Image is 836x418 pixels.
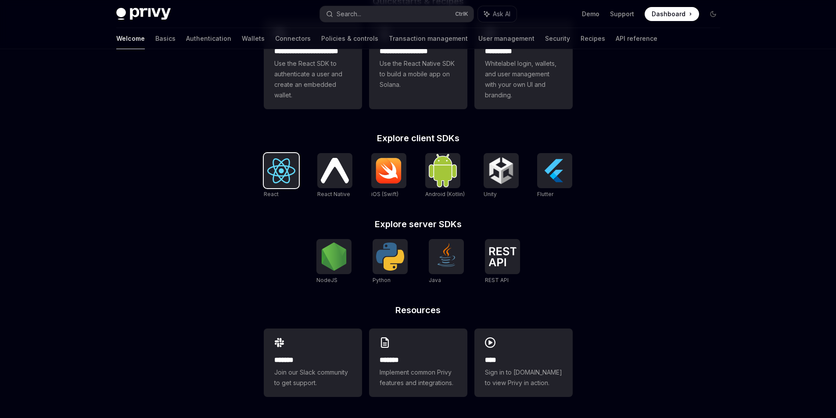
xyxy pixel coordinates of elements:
a: FlutterFlutter [537,153,572,199]
a: User management [478,28,535,49]
a: Demo [582,10,599,18]
a: React NativeReact Native [317,153,352,199]
a: iOS (Swift)iOS (Swift) [371,153,406,199]
span: Java [429,277,441,283]
a: Authentication [186,28,231,49]
button: Toggle dark mode [706,7,720,21]
a: **** *****Whitelabel login, wallets, and user management with your own UI and branding. [474,20,573,109]
img: Unity [487,157,515,185]
a: ****Sign in to [DOMAIN_NAME] to view Privy in action. [474,329,573,397]
a: NodeJSNodeJS [316,239,352,285]
a: Basics [155,28,176,49]
a: Android (Kotlin)Android (Kotlin) [425,153,465,199]
a: Support [610,10,634,18]
a: Welcome [116,28,145,49]
a: **** **** **** ***Use the React Native SDK to build a mobile app on Solana. [369,20,467,109]
a: Transaction management [389,28,468,49]
a: Connectors [275,28,311,49]
span: Sign in to [DOMAIN_NAME] to view Privy in action. [485,367,562,388]
a: Recipes [581,28,605,49]
img: iOS (Swift) [375,157,403,184]
span: Dashboard [652,10,685,18]
img: Python [376,243,404,271]
button: Ask AI [478,6,517,22]
a: PythonPython [373,239,408,285]
a: REST APIREST API [485,239,520,285]
img: Java [432,243,460,271]
img: Flutter [541,157,569,185]
img: REST API [488,247,517,266]
a: **** **Join our Slack community to get support. [264,329,362,397]
a: Policies & controls [321,28,378,49]
a: API reference [616,28,657,49]
span: Unity [484,191,497,197]
a: JavaJava [429,239,464,285]
span: Join our Slack community to get support. [274,367,352,388]
span: Android (Kotlin) [425,191,465,197]
span: Flutter [537,191,553,197]
img: NodeJS [320,243,348,271]
span: Use the React Native SDK to build a mobile app on Solana. [380,58,457,90]
img: Android (Kotlin) [429,154,457,187]
h2: Explore server SDKs [264,220,573,229]
span: Ask AI [493,10,510,18]
span: React [264,191,279,197]
span: NodeJS [316,277,337,283]
a: **** **Implement common Privy features and integrations. [369,329,467,397]
img: dark logo [116,8,171,20]
span: React Native [317,191,350,197]
a: Dashboard [645,7,699,21]
h2: Resources [264,306,573,314]
a: ReactReact [264,153,299,199]
div: Search... [337,9,361,19]
span: REST API [485,277,509,283]
h2: Explore client SDKs [264,134,573,143]
span: Python [373,277,391,283]
a: Wallets [242,28,265,49]
span: Ctrl K [455,11,468,18]
a: Security [545,28,570,49]
a: UnityUnity [484,153,519,199]
span: Implement common Privy features and integrations. [380,367,457,388]
img: React [267,158,295,183]
img: React Native [321,158,349,183]
span: Whitelabel login, wallets, and user management with your own UI and branding. [485,58,562,100]
button: Search...CtrlK [320,6,474,22]
span: iOS (Swift) [371,191,398,197]
span: Use the React SDK to authenticate a user and create an embedded wallet. [274,58,352,100]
